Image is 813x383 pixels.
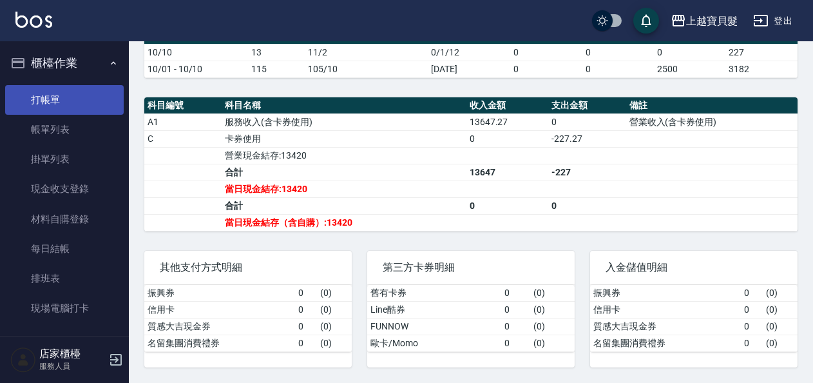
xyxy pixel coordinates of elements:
[548,97,626,114] th: 支出金額
[763,301,798,318] td: ( 0 )
[305,44,428,61] td: 11/2
[222,214,466,231] td: 當日現金結存（含自購）:13420
[763,318,798,335] td: ( 0 )
[501,301,530,318] td: 0
[510,61,582,77] td: 0
[222,130,466,147] td: 卡券使用
[428,44,510,61] td: 0/1/12
[144,28,798,78] table: a dense table
[144,285,352,352] table: a dense table
[763,335,798,351] td: ( 0 )
[582,61,654,77] td: 0
[295,335,318,351] td: 0
[654,61,725,77] td: 2500
[39,348,105,360] h5: 店家櫃檯
[222,113,466,130] td: 服務收入(含卡券使用)
[144,97,222,114] th: 科目編號
[606,261,782,274] span: 入金儲值明細
[590,285,741,302] td: 振興券
[548,130,626,147] td: -227.27
[501,335,530,351] td: 0
[144,318,295,335] td: 質感大吉現金券
[5,293,124,323] a: 現場電腦打卡
[548,197,626,214] td: 0
[501,285,530,302] td: 0
[582,44,654,61] td: 0
[317,318,352,335] td: ( 0 )
[626,113,798,130] td: 營業收入(含卡券使用)
[548,113,626,130] td: 0
[5,204,124,234] a: 材料自購登錄
[665,8,743,34] button: 上越寶貝髮
[367,285,501,302] td: 舊有卡券
[295,285,318,302] td: 0
[548,164,626,181] td: -227
[295,318,318,335] td: 0
[383,261,559,274] span: 第三方卡券明細
[144,130,222,147] td: C
[367,335,501,351] td: 歐卡/Momo
[144,301,295,318] td: 信用卡
[725,61,798,77] td: 3182
[144,113,222,130] td: A1
[466,97,548,114] th: 收入金額
[295,301,318,318] td: 0
[305,61,428,77] td: 105/10
[633,8,659,34] button: save
[10,347,36,373] img: Person
[367,318,501,335] td: FUNNOW
[725,44,798,61] td: 227
[466,113,548,130] td: 13647.27
[590,318,741,335] td: 質感大吉現金券
[5,85,124,115] a: 打帳單
[248,44,305,61] td: 13
[144,44,248,61] td: 10/10
[222,197,466,214] td: 合計
[748,9,798,33] button: 登出
[144,61,248,77] td: 10/01 - 10/10
[530,318,575,335] td: ( 0 )
[510,44,582,61] td: 0
[15,12,52,28] img: Logo
[466,164,548,181] td: 13647
[5,144,124,174] a: 掛單列表
[590,301,741,318] td: 信用卡
[741,318,763,335] td: 0
[741,301,763,318] td: 0
[5,174,124,204] a: 現金收支登錄
[686,13,738,29] div: 上越寶貝髮
[763,285,798,302] td: ( 0 )
[530,301,575,318] td: ( 0 )
[222,164,466,181] td: 合計
[654,44,725,61] td: 0
[741,335,763,351] td: 0
[317,335,352,351] td: ( 0 )
[248,61,305,77] td: 115
[144,335,295,351] td: 名留集團消費禮券
[466,130,548,147] td: 0
[144,285,295,302] td: 振興券
[501,318,530,335] td: 0
[222,97,466,114] th: 科目名稱
[317,301,352,318] td: ( 0 )
[590,285,798,352] table: a dense table
[741,285,763,302] td: 0
[144,97,798,231] table: a dense table
[428,61,510,77] td: [DATE]
[160,261,336,274] span: 其他支付方式明細
[530,285,575,302] td: ( 0 )
[466,197,548,214] td: 0
[5,234,124,264] a: 每日結帳
[530,335,575,351] td: ( 0 )
[39,360,105,372] p: 服務人員
[5,329,124,362] button: 預約管理
[367,285,575,352] table: a dense table
[590,335,741,351] td: 名留集團消費禮券
[317,285,352,302] td: ( 0 )
[5,115,124,144] a: 帳單列表
[5,264,124,293] a: 排班表
[367,301,501,318] td: Line酷券
[626,97,798,114] th: 備註
[222,147,466,164] td: 營業現金結存:13420
[5,46,124,80] button: 櫃檯作業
